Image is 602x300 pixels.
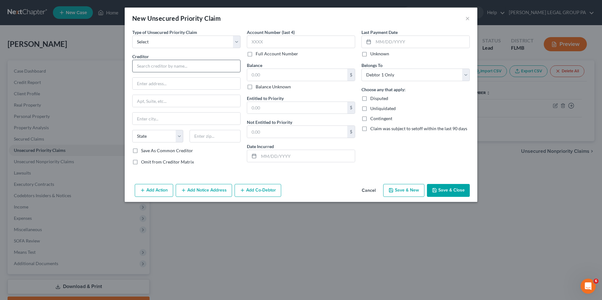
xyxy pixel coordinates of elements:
[247,102,347,114] input: 0.00
[370,106,396,111] span: Unliquidated
[370,126,467,131] span: Claim was subject to setoff within the last 90 days
[141,159,194,164] span: Omit from Creditor Matrix
[141,147,193,154] label: Save As Common Creditor
[256,51,298,57] label: Full Account Number
[593,279,599,284] span: 6
[427,184,470,197] button: Save & Close
[247,36,355,48] input: XXXX
[132,14,221,23] div: New Unsecured Priority Claim
[247,95,284,102] label: Entitled to Priority
[235,184,281,197] button: Add Co-Debtor
[190,130,241,142] input: Enter zip...
[361,86,406,93] label: Choose any that apply:
[247,69,347,81] input: 0.00
[133,95,240,107] input: Apt, Suite, etc...
[370,96,388,101] span: Disputed
[370,51,389,57] label: Unknown
[383,184,424,197] button: Save & New
[133,113,240,125] input: Enter city...
[357,185,381,197] button: Cancel
[581,279,596,294] iframe: Intercom live chat
[361,29,398,36] label: Last Payment Date
[132,30,197,35] span: Type of Unsecured Priority Claim
[347,69,355,81] div: $
[135,184,173,197] button: Add Action
[132,60,241,72] input: Search creditor by name...
[347,126,355,138] div: $
[176,184,232,197] button: Add Notice Address
[370,116,392,121] span: Contingent
[259,150,355,162] input: MM/DD/YYYY
[247,29,295,36] label: Account Number (last 4)
[347,102,355,114] div: $
[132,54,149,59] span: Creditor
[361,63,383,68] span: Belongs To
[247,126,347,138] input: 0.00
[256,84,291,90] label: Balance Unknown
[247,62,262,69] label: Balance
[133,78,240,90] input: Enter address...
[465,14,470,22] button: ×
[247,119,292,125] label: Not Entitled to Priority
[247,143,274,150] label: Date Incurred
[373,36,469,48] input: MM/DD/YYYY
